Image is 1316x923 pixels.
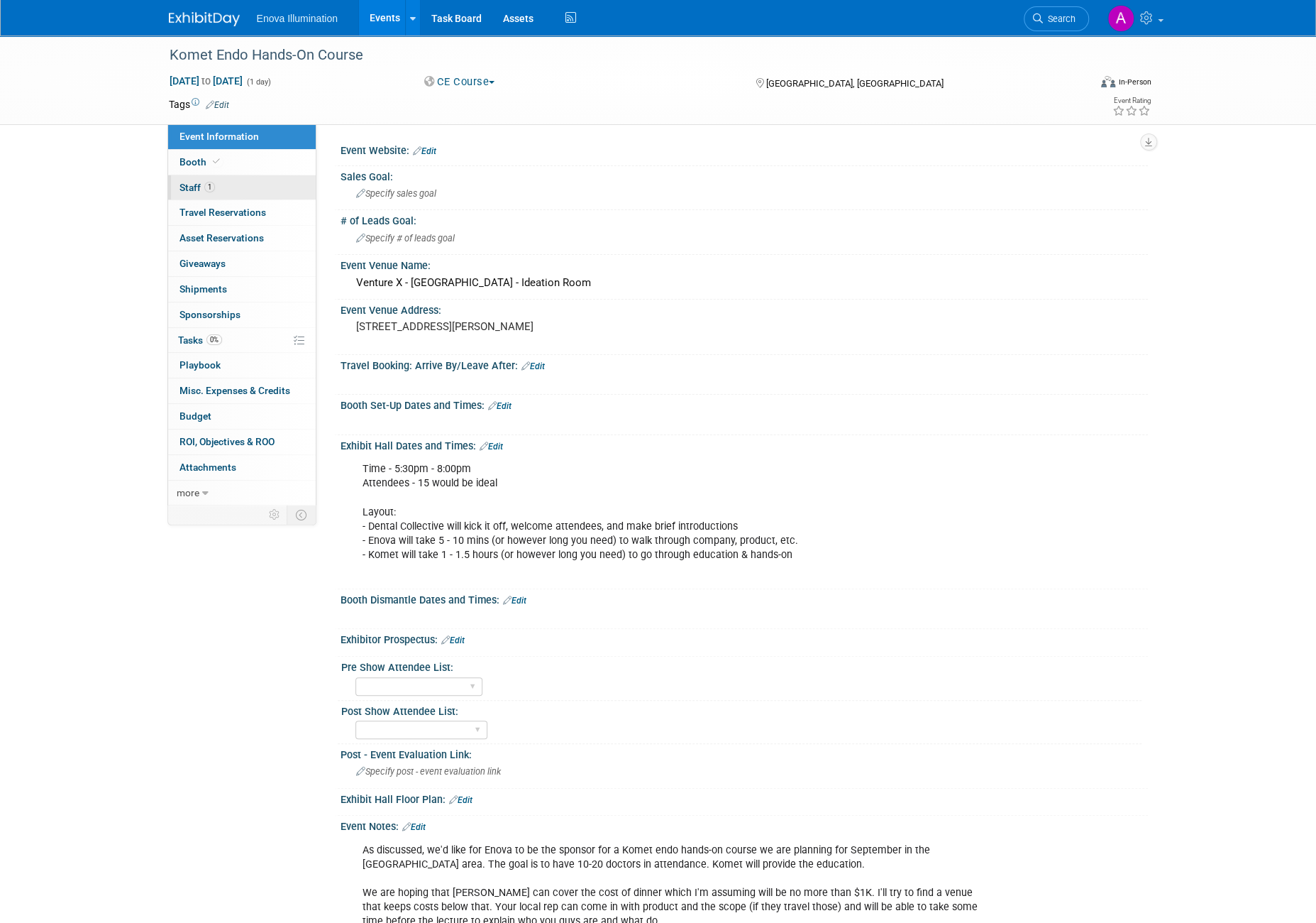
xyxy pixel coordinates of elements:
a: Shipments [168,277,316,302]
div: Post Show Attendee List: [341,701,1141,719]
span: Event Information [179,131,259,142]
span: Staff [179,182,215,193]
a: Edit [521,361,545,371]
span: Booth [179,156,223,168]
a: Edit [488,401,512,411]
span: Enova Illumination [257,13,338,24]
span: Misc. Expenses & Credits [179,385,290,396]
div: Exhibitor Prospectus: [341,629,1148,648]
div: Post - Event Evaluation Link: [341,744,1148,762]
div: Event Venue Address: [341,300,1148,317]
div: Exhibit Hall Floor Plan: [341,789,1148,807]
a: Sponsorships [168,302,316,327]
div: Event Website: [341,140,1148,158]
span: Asset Reservations [179,232,264,244]
a: Staff1 [168,175,316,200]
span: Budget [179,410,211,422]
span: [DATE] [DATE] [169,75,243,87]
span: Shipments [179,283,227,295]
div: Event Format [1005,74,1151,95]
button: CE Course [419,75,500,89]
div: Venture X - [GEOGRAPHIC_DATA] - Ideation Room [351,272,1137,294]
span: Tasks [178,334,222,346]
div: Event Venue Name: [341,255,1148,273]
div: Booth Set-Up Dates and Times: [341,395,1148,413]
a: Giveaways [168,251,316,276]
a: Travel Reservations [168,200,316,225]
span: to [199,75,213,87]
span: Playbook [179,359,221,371]
img: Format-Inperson.png [1101,76,1115,87]
a: Attachments [168,455,316,480]
a: Edit [449,795,472,805]
div: Exhibit Hall Dates and Times: [341,435,1148,454]
span: 0% [206,334,222,345]
div: Time - 5:30pm - 8:00pm Attendees - 15 would be ideal Layout: - Dental Collective will kick it off... [353,455,992,584]
span: Search [1043,13,1076,24]
a: Search [1024,6,1089,31]
div: Event Notes: [341,816,1148,834]
div: Pre Show Attendee List: [341,657,1141,674]
img: ExhibitDay [169,12,240,26]
span: Travel Reservations [179,207,266,218]
img: Abby Nelson [1107,5,1134,32]
a: ROI, Objectives & ROO [168,430,316,454]
div: # of Leads Goal: [341,210,1148,228]
td: Toggle Event Tabs [287,506,316,524]
td: Personalize Event Tab Strip [262,506,287,524]
div: Komet Endo Hands-On Course [165,43,1068,68]
a: Edit [402,822,426,832]
a: Edit [503,596,526,606]
a: Edit [441,635,465,645]
span: [GEOGRAPHIC_DATA], [GEOGRAPHIC_DATA] [766,78,944,89]
div: Event Rating [1112,97,1150,104]
span: Attachments [179,461,236,473]
span: Specify # of leads goal [356,233,455,244]
div: Travel Booking: Arrive By/Leave After: [341,355,1148,373]
span: Specify sales goal [356,188,436,199]
i: Booth reservation complete [213,158,220,165]
div: In-Person [1117,77,1151,87]
pre: [STREET_ADDRESS][PERSON_NAME] [356,320,661,333]
a: Event Information [168,124,316,149]
a: Budget [168,404,316,429]
div: Booth Dismantle Dates and Times: [341,589,1148,608]
td: Tags [169,97,229,111]
a: Booth [168,150,316,175]
a: Tasks0% [168,328,316,353]
a: Asset Reservations [168,226,316,251]
a: Playbook [168,353,316,378]
a: more [168,481,316,506]
div: Sales Goal: [341,166,1148,184]
span: more [177,487,199,498]
a: Edit [206,100,229,110]
span: Specify post - event evaluation link [356,766,501,777]
a: Misc. Expenses & Credits [168,378,316,403]
a: Edit [413,146,436,156]
a: Edit [480,442,503,452]
span: (1 day) [245,77,271,87]
span: Giveaways [179,258,226,269]
span: 1 [204,182,215,192]
span: ROI, Objectives & ROO [179,436,275,447]
span: Sponsorships [179,309,240,320]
